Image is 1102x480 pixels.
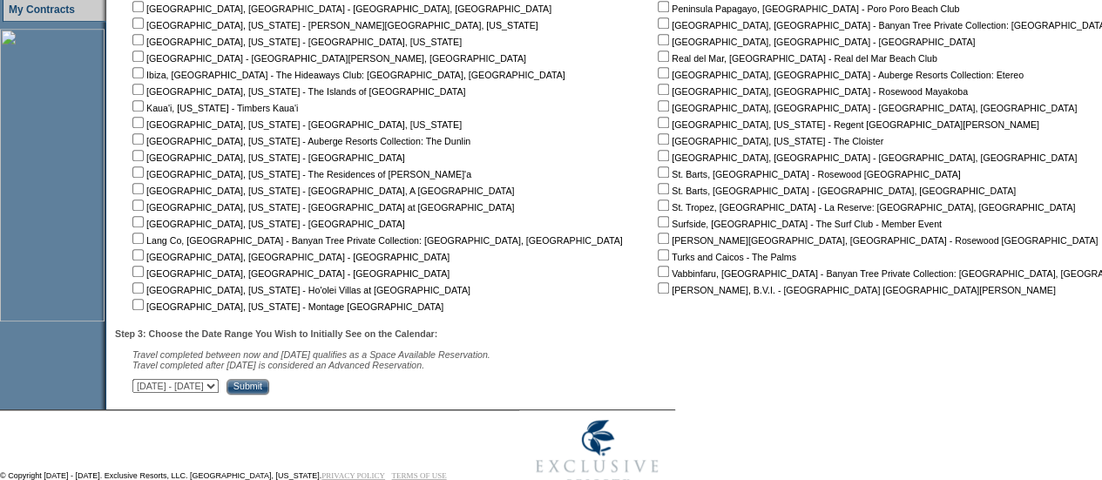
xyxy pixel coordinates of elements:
[654,86,968,97] nobr: [GEOGRAPHIC_DATA], [GEOGRAPHIC_DATA] - Rosewood Mayakoba
[654,70,1024,80] nobr: [GEOGRAPHIC_DATA], [GEOGRAPHIC_DATA] - Auberge Resorts Collection: Etereo
[654,202,1075,213] nobr: St. Tropez, [GEOGRAPHIC_DATA] - La Reserve: [GEOGRAPHIC_DATA], [GEOGRAPHIC_DATA]
[132,349,490,360] span: Travel completed between now and [DATE] qualifies as a Space Available Reservation.
[129,219,405,229] nobr: [GEOGRAPHIC_DATA], [US_STATE] - [GEOGRAPHIC_DATA]
[321,471,385,480] a: PRIVACY POLICY
[129,53,526,64] nobr: [GEOGRAPHIC_DATA] - [GEOGRAPHIC_DATA][PERSON_NAME], [GEOGRAPHIC_DATA]
[654,235,1098,246] nobr: [PERSON_NAME][GEOGRAPHIC_DATA], [GEOGRAPHIC_DATA] - Rosewood [GEOGRAPHIC_DATA]
[129,235,623,246] nobr: Lang Co, [GEOGRAPHIC_DATA] - Banyan Tree Private Collection: [GEOGRAPHIC_DATA], [GEOGRAPHIC_DATA]
[129,202,514,213] nobr: [GEOGRAPHIC_DATA], [US_STATE] - [GEOGRAPHIC_DATA] at [GEOGRAPHIC_DATA]
[654,169,960,179] nobr: St. Barts, [GEOGRAPHIC_DATA] - Rosewood [GEOGRAPHIC_DATA]
[129,37,462,47] nobr: [GEOGRAPHIC_DATA], [US_STATE] - [GEOGRAPHIC_DATA], [US_STATE]
[392,471,447,480] a: TERMS OF USE
[654,219,942,229] nobr: Surfside, [GEOGRAPHIC_DATA] - The Surf Club - Member Event
[129,268,450,279] nobr: [GEOGRAPHIC_DATA], [GEOGRAPHIC_DATA] - [GEOGRAPHIC_DATA]
[129,169,471,179] nobr: [GEOGRAPHIC_DATA], [US_STATE] - The Residences of [PERSON_NAME]'a
[129,186,514,196] nobr: [GEOGRAPHIC_DATA], [US_STATE] - [GEOGRAPHIC_DATA], A [GEOGRAPHIC_DATA]
[654,186,1016,196] nobr: St. Barts, [GEOGRAPHIC_DATA] - [GEOGRAPHIC_DATA], [GEOGRAPHIC_DATA]
[654,103,1077,113] nobr: [GEOGRAPHIC_DATA], [GEOGRAPHIC_DATA] - [GEOGRAPHIC_DATA], [GEOGRAPHIC_DATA]
[654,119,1039,130] nobr: [GEOGRAPHIC_DATA], [US_STATE] - Regent [GEOGRAPHIC_DATA][PERSON_NAME]
[654,285,1056,295] nobr: [PERSON_NAME], B.V.I. - [GEOGRAPHIC_DATA] [GEOGRAPHIC_DATA][PERSON_NAME]
[654,152,1077,163] nobr: [GEOGRAPHIC_DATA], [GEOGRAPHIC_DATA] - [GEOGRAPHIC_DATA], [GEOGRAPHIC_DATA]
[129,103,298,113] nobr: Kaua'i, [US_STATE] - Timbers Kaua'i
[129,70,565,80] nobr: Ibiza, [GEOGRAPHIC_DATA] - The Hideaways Club: [GEOGRAPHIC_DATA], [GEOGRAPHIC_DATA]
[9,3,75,16] a: My Contracts
[654,136,883,146] nobr: [GEOGRAPHIC_DATA], [US_STATE] - The Cloister
[129,3,551,14] nobr: [GEOGRAPHIC_DATA], [GEOGRAPHIC_DATA] - [GEOGRAPHIC_DATA], [GEOGRAPHIC_DATA]
[129,20,538,30] nobr: [GEOGRAPHIC_DATA], [US_STATE] - [PERSON_NAME][GEOGRAPHIC_DATA], [US_STATE]
[129,152,405,163] nobr: [GEOGRAPHIC_DATA], [US_STATE] - [GEOGRAPHIC_DATA]
[129,285,470,295] nobr: [GEOGRAPHIC_DATA], [US_STATE] - Ho'olei Villas at [GEOGRAPHIC_DATA]
[115,328,437,339] b: Step 3: Choose the Date Range You Wish to Initially See on the Calendar:
[132,360,424,370] nobr: Travel completed after [DATE] is considered an Advanced Reservation.
[129,252,450,262] nobr: [GEOGRAPHIC_DATA], [GEOGRAPHIC_DATA] - [GEOGRAPHIC_DATA]
[654,53,937,64] nobr: Real del Mar, [GEOGRAPHIC_DATA] - Real del Mar Beach Club
[654,252,796,262] nobr: Turks and Caicos - The Palms
[129,119,462,130] nobr: [GEOGRAPHIC_DATA], [US_STATE] - [GEOGRAPHIC_DATA], [US_STATE]
[226,379,269,395] input: Submit
[129,301,443,312] nobr: [GEOGRAPHIC_DATA], [US_STATE] - Montage [GEOGRAPHIC_DATA]
[654,3,959,14] nobr: Peninsula Papagayo, [GEOGRAPHIC_DATA] - Poro Poro Beach Club
[654,37,975,47] nobr: [GEOGRAPHIC_DATA], [GEOGRAPHIC_DATA] - [GEOGRAPHIC_DATA]
[129,136,470,146] nobr: [GEOGRAPHIC_DATA], [US_STATE] - Auberge Resorts Collection: The Dunlin
[129,86,465,97] nobr: [GEOGRAPHIC_DATA], [US_STATE] - The Islands of [GEOGRAPHIC_DATA]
